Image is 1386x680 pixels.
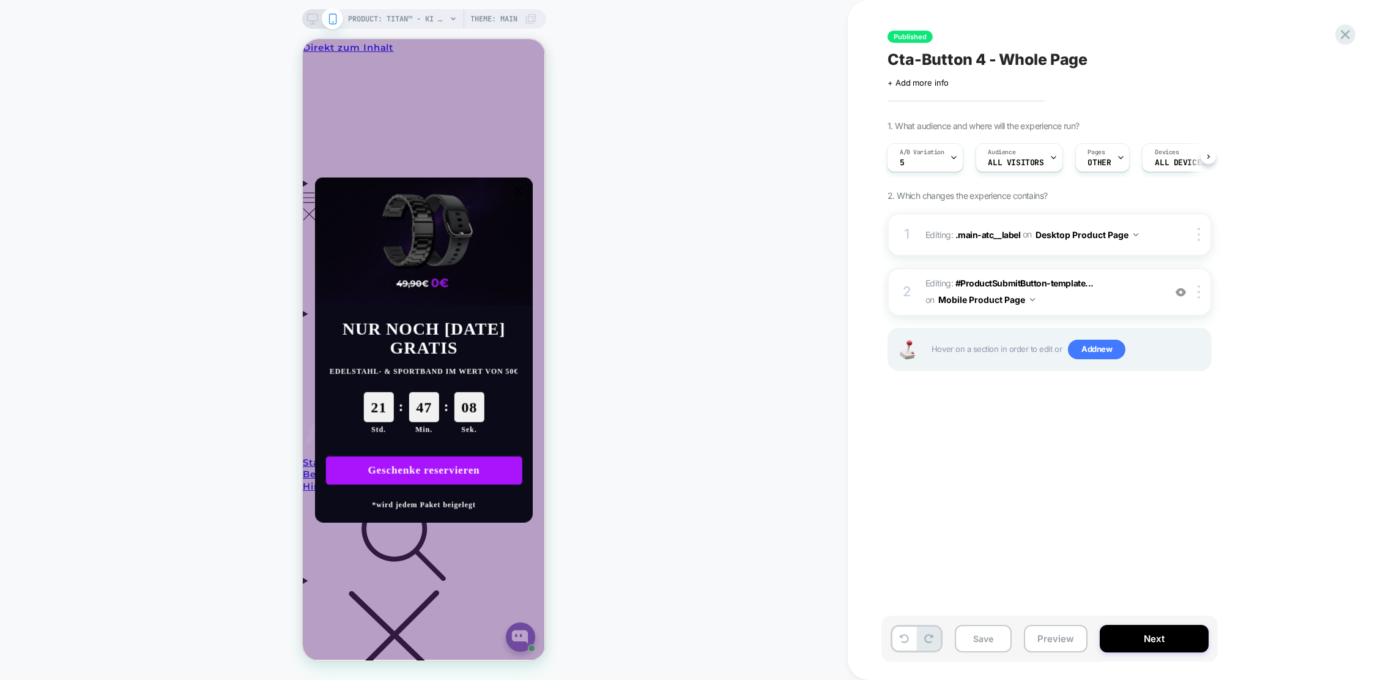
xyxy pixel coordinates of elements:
img: close [1198,285,1200,299]
span: : [95,353,102,381]
span: Editing : [925,226,1158,244]
span: Std. [53,385,98,396]
button: Next [1100,625,1209,652]
span: All Visitors [988,159,1044,167]
div: 1 [901,222,913,247]
span: Published [888,31,933,43]
img: down arrow [1030,298,1035,301]
span: 1. What audience and where will the experience run? [888,121,1079,131]
span: Audience [988,148,1016,157]
span: Hover on a section in order to edit or [932,340,1204,359]
button: Desktop Product Page [1036,226,1138,244]
span: .main-atc__label [955,229,1020,239]
button: Preview [1024,625,1088,652]
span: ALL DEVICES [1155,159,1206,167]
span: + Add more info [888,78,949,88]
span: #ProductSubmitButton-template... [955,278,1094,288]
b: NUR NOCH [DATE] GRATIS [40,280,203,318]
span: on [925,292,935,307]
span: 2. Which changes the experience contains? [888,190,1047,201]
img: down arrow [1133,233,1138,236]
span: on [1023,226,1032,242]
span: Min. [98,385,143,396]
img: crossed eye [1176,287,1186,297]
span: Editing : [925,275,1158,308]
span: 1 [74,357,86,379]
span: 7 [119,357,131,379]
img: Joystick [895,340,919,359]
span: A/B Variation [900,148,944,157]
span: Pages [1088,148,1105,157]
span: Theme: MAIN [471,9,518,29]
span: 0 [157,357,168,379]
span: Add new [1068,340,1125,359]
img: close [1198,228,1200,241]
span: Cta-Button 4 - Whole Page [888,50,1088,69]
a: Geschenke reservieren [23,417,220,446]
span: 8 [165,357,176,379]
span: 4 [111,357,123,379]
span: 5 [900,159,905,167]
span: 2 [66,357,78,379]
button: Mobile Product Page [938,291,1035,308]
span: Devices [1155,148,1179,157]
span: PRODUCT: Titan™ - Ki Smartwatch Set [349,9,447,29]
div: *wird jedem Paket beigelegt [23,452,220,471]
span: OTHER [1088,159,1111,167]
div: 2 [901,280,913,304]
b: EDELSTAHL- & SPORTBAND IM WERT VON 50€ [27,328,215,337]
button: Save [955,625,1012,652]
span: : [141,353,147,381]
span: Sek. [144,385,188,396]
